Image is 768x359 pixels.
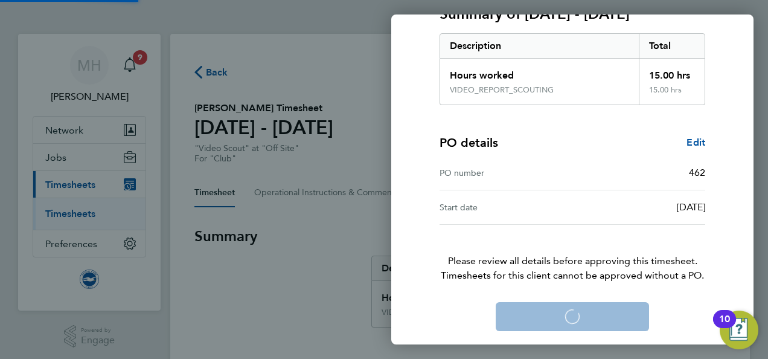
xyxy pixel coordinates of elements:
[686,135,705,150] a: Edit
[719,319,730,335] div: 10
[450,85,554,95] div: VIDEO_REPORT_SCOUTING
[425,268,720,283] span: Timesheets for this client cannot be approved without a PO.
[639,59,705,85] div: 15.00 hrs
[440,134,498,151] h4: PO details
[639,34,705,58] div: Total
[440,200,572,215] div: Start date
[720,311,758,349] button: Open Resource Center, 10 new notifications
[425,225,720,283] p: Please review all details before approving this timesheet.
[440,33,705,105] div: Summary of 01 - 31 Aug 2025
[440,34,639,58] div: Description
[440,59,639,85] div: Hours worked
[572,200,705,215] div: [DATE]
[639,85,705,105] div: 15.00 hrs
[686,137,705,148] span: Edit
[689,167,705,178] span: 462
[440,166,572,180] div: PO number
